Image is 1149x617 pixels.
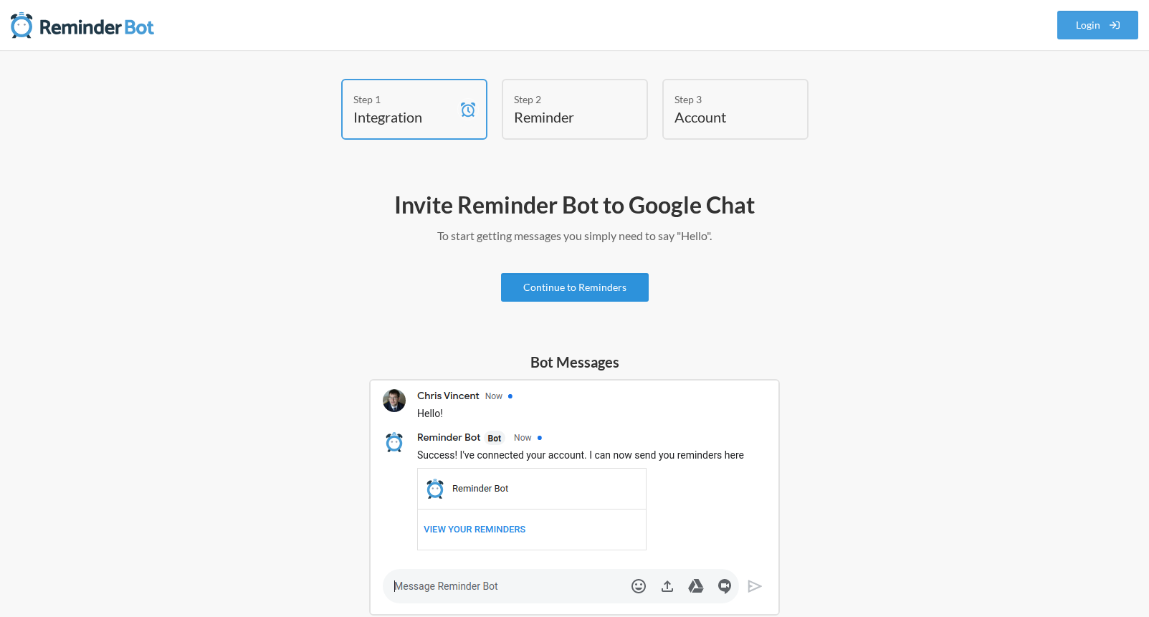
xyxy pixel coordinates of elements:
h4: Reminder [514,107,614,127]
h4: Account [674,107,775,127]
h4: Integration [353,107,454,127]
p: To start getting messages you simply need to say "Hello". [159,227,991,244]
h2: Invite Reminder Bot to Google Chat [159,190,991,220]
h5: Bot Messages [369,352,780,372]
img: Reminder Bot [11,11,154,39]
div: Step 3 [674,92,775,107]
div: Step 1 [353,92,454,107]
a: Login [1057,11,1139,39]
div: Step 2 [514,92,614,107]
a: Continue to Reminders [501,273,649,302]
